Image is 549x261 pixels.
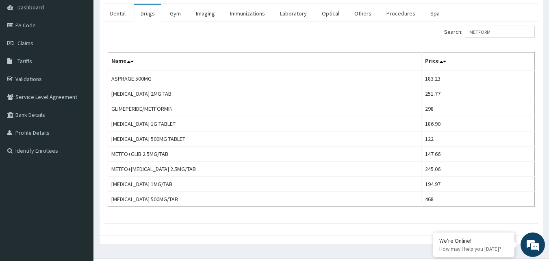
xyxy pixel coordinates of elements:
td: ASPHAGE 500MG [108,71,422,86]
td: [MEDICAL_DATA] 500MG/TAB [108,192,422,207]
div: Chat with us now [42,46,137,56]
a: Spa [424,5,446,22]
a: Others [348,5,378,22]
span: Tariffs [17,57,32,65]
p: How may I help you today? [439,246,508,252]
td: 298 [422,101,535,116]
label: Search: [444,26,535,38]
td: [MEDICAL_DATA] 500MG TABLET [108,132,422,147]
th: Price [422,53,535,71]
a: Laboratory [273,5,313,22]
td: METFO+[MEDICAL_DATA] 2.5MG/TAB [108,162,422,177]
a: Dental [104,5,132,22]
input: Search: [465,26,535,38]
a: Optical [315,5,346,22]
td: 194.97 [422,177,535,192]
img: d_794563401_company_1708531726252_794563401 [15,41,33,61]
td: 183.23 [422,71,535,86]
a: Imaging [189,5,221,22]
textarea: Type your message and hit 'Enter' [4,174,155,203]
td: GLIMEPERIDE/METFORMIN [108,101,422,116]
td: 122 [422,132,535,147]
td: 245.06 [422,162,535,177]
td: 186.90 [422,116,535,132]
td: [MEDICAL_DATA] 2MG TAB [108,86,422,101]
td: METFO+GLIB 2.5MG/TAB [108,147,422,162]
td: 468 [422,192,535,207]
td: [MEDICAL_DATA] 1G TABLET [108,116,422,132]
td: [MEDICAL_DATA] 1MG/TAB [108,177,422,192]
td: 147.66 [422,147,535,162]
div: We're Online! [439,237,508,244]
a: Gym [163,5,187,22]
a: Procedures [380,5,422,22]
a: Drugs [134,5,161,22]
a: Immunizations [224,5,271,22]
td: 251.77 [422,86,535,101]
span: Dashboard [17,4,44,11]
span: We're online! [47,79,112,161]
div: Minimize live chat window [133,4,153,24]
th: Name [108,53,422,71]
span: Claims [17,39,33,47]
